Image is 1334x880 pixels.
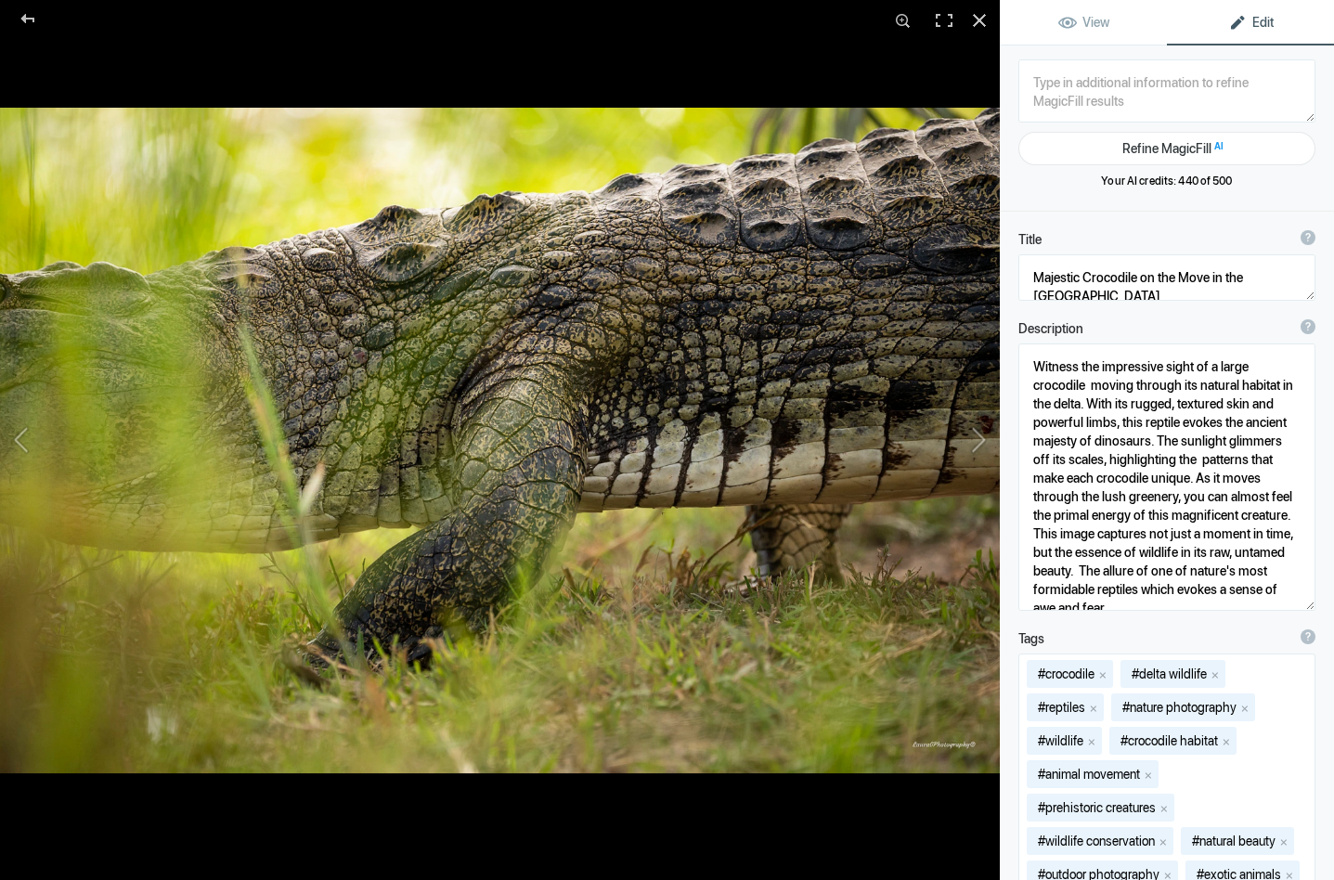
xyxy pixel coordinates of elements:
[1181,827,1294,855] mat-chip: #natural beauty
[861,281,1000,598] button: Next (arrow right)
[1301,319,1315,334] div: ?
[1142,768,1155,781] button: x
[1018,132,1315,165] button: Refine MagicFillAI
[1085,734,1098,747] button: x
[1027,727,1102,755] mat-chip: #wildlife
[1096,667,1109,680] button: x
[1120,660,1225,688] mat-chip: #delta wildlife
[1301,629,1315,644] div: ?
[1018,319,1083,338] b: Description
[1109,727,1237,755] mat-chip: #crocodile habitat
[1238,701,1251,714] button: x
[1027,660,1113,688] mat-chip: #crocodile
[1058,15,1109,30] span: View
[1220,734,1233,747] button: x
[1027,827,1173,855] mat-chip: #wildlife conservation
[1101,175,1232,188] span: Your AI credits: 440 of 500
[1277,835,1290,848] button: x
[1209,667,1222,680] button: x
[1228,15,1274,30] span: Edit
[1027,693,1104,721] mat-chip: #reptiles
[1157,835,1170,848] button: x
[1301,230,1315,245] div: ?
[1111,693,1255,721] mat-chip: #nature photography
[1214,139,1224,153] span: AI
[1027,794,1174,822] mat-chip: #prehistoric creatures
[1018,629,1044,648] b: Tags
[1027,760,1159,788] mat-chip: #animal movement
[1158,801,1171,814] button: x
[1018,230,1042,249] b: Title
[1087,701,1100,714] button: x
